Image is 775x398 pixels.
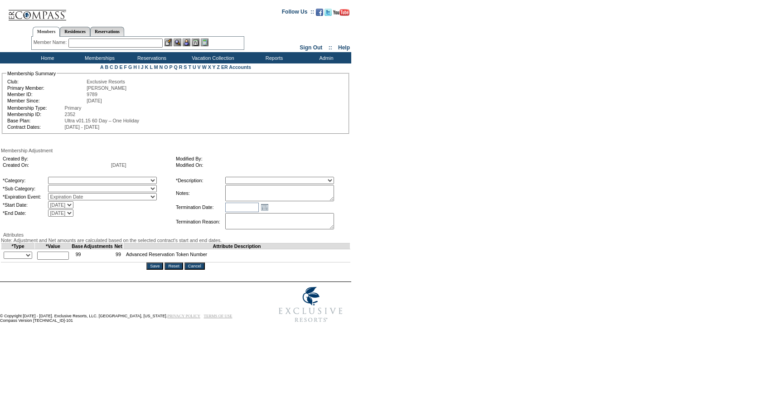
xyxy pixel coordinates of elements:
[338,44,350,51] a: Help
[184,64,187,70] a: S
[87,92,97,97] span: 9789
[1,243,35,249] td: *Type
[100,64,103,70] a: A
[247,52,299,63] td: Reports
[83,243,113,249] td: Adjustments
[87,79,125,84] span: Exclusive Resorts
[270,282,351,327] img: Exclusive Resorts
[221,64,251,70] a: ER Accounts
[325,9,332,16] img: Follow us on Twitter
[111,162,126,168] span: [DATE]
[65,112,76,117] span: 2352
[167,314,200,318] a: PRIVACY POLICY
[299,52,351,63] td: Admin
[124,64,127,70] a: F
[7,79,86,84] td: Club:
[7,98,86,103] td: Member Since:
[260,202,270,212] a: Open the calendar popup.
[160,64,163,70] a: N
[1,232,350,238] div: Attributes
[201,39,208,46] img: b_calculator.gif
[138,64,140,70] a: I
[204,314,232,318] a: TERMS OF USE
[146,262,163,270] input: Save
[90,27,124,36] a: Reservations
[145,64,149,70] a: K
[65,118,140,123] span: Ultra v01.15 60 Day – One Holiday
[7,112,64,117] td: Membership ID:
[165,262,183,270] input: Reset
[176,156,345,161] td: Modified By:
[3,177,47,184] td: *Category:
[3,162,110,168] td: Created On:
[174,39,181,46] img: View
[164,64,168,70] a: O
[133,64,137,70] a: H
[7,92,86,97] td: Member ID:
[202,64,207,70] a: W
[7,105,64,111] td: Membership Type:
[60,27,90,36] a: Residences
[188,64,191,70] a: T
[6,71,57,76] legend: Membership Summary
[176,185,224,201] td: Notes:
[125,52,177,63] td: Reservations
[73,52,125,63] td: Memberships
[154,64,158,70] a: M
[300,44,322,51] a: Sign Out
[110,64,113,70] a: C
[7,118,64,123] td: Base Plan:
[176,162,345,168] td: Modified On:
[119,64,122,70] a: E
[3,209,47,217] td: *End Date:
[113,243,124,249] td: Net
[87,85,126,91] span: [PERSON_NAME]
[179,64,183,70] a: R
[208,64,211,70] a: X
[316,11,323,17] a: Become our fan on Facebook
[325,11,332,17] a: Follow us on Twitter
[72,249,83,262] td: 99
[176,202,224,212] td: Termination Date:
[65,105,82,111] span: Primary
[316,9,323,16] img: Become our fan on Facebook
[174,64,177,70] a: Q
[329,44,332,51] span: ::
[20,52,73,63] td: Home
[170,64,173,70] a: P
[217,64,220,70] a: Z
[193,64,196,70] a: U
[333,11,349,17] a: Subscribe to our YouTube Channel
[3,156,110,161] td: Created By:
[65,124,100,130] span: [DATE] - [DATE]
[72,243,83,249] td: Base
[150,64,152,70] a: L
[35,243,72,249] td: *Value
[33,27,60,37] a: Members
[176,177,224,184] td: *Description:
[1,148,350,153] div: Membership Adjustment
[184,262,205,270] input: Cancel
[198,64,201,70] a: V
[87,98,102,103] span: [DATE]
[282,8,314,19] td: Follow Us ::
[3,185,47,192] td: *Sub Category:
[115,64,118,70] a: D
[183,39,190,46] img: Impersonate
[34,39,68,46] div: Member Name:
[213,64,216,70] a: Y
[165,39,172,46] img: b_edit.gif
[8,2,67,21] img: Compass Home
[123,249,350,262] td: Advanced Reservation Token Number
[105,64,108,70] a: B
[176,213,224,230] td: Termination Reason:
[1,238,350,243] div: Note: Adjustment and Net amounts are calculated based on the selected contract's start and end da...
[333,9,349,16] img: Subscribe to our YouTube Channel
[7,85,86,91] td: Primary Member:
[177,52,247,63] td: Vacation Collection
[123,243,350,249] td: Attribute Description
[141,64,144,70] a: J
[113,249,124,262] td: 99
[3,193,47,200] td: *Expiration Event:
[192,39,199,46] img: Reservations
